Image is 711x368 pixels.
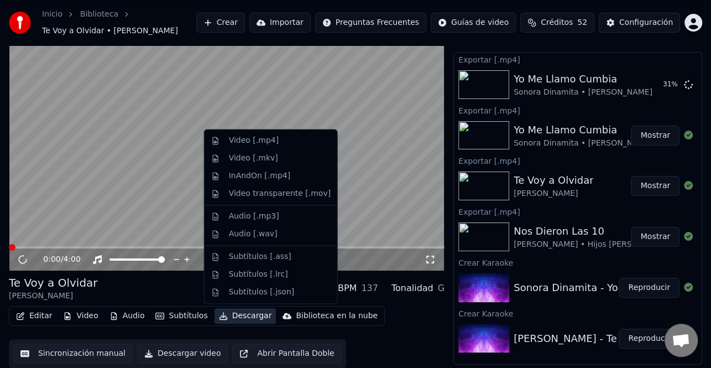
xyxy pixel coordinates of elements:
div: Video [.mkv] [229,153,278,164]
button: Reproducir [619,278,679,298]
div: Exportar [.mp4] [454,53,702,66]
a: Biblioteca [80,9,118,20]
div: / [43,254,70,265]
button: Reproducir [619,329,679,349]
div: Subtítulos [.json] [229,287,295,298]
button: Configuración [599,13,680,33]
div: Exportar [.mp4] [454,103,702,117]
div: Video [.mp4] [229,135,279,146]
div: Yo Me Llamo Cumbia [514,71,652,87]
div: Te Voy a Olvidar [9,275,98,291]
div: Yo Me Llamo Cumbia [514,122,652,138]
div: Crear Karaoke [454,307,702,320]
div: Audio [.wav] [229,229,278,240]
nav: breadcrumb [42,9,196,37]
div: Video transparente [.mov] [229,188,331,199]
div: Subtítulos [.ass] [229,251,291,262]
button: Descargar video [137,344,228,364]
span: 4:00 [63,254,80,265]
button: Mostrar [631,176,679,196]
span: Créditos [541,17,573,28]
button: Créditos52 [520,13,594,33]
button: Video [59,308,102,324]
div: Biblioteca en la nube [296,310,378,322]
button: Mostrar [631,126,679,146]
div: Exportar [.mp4] [454,205,702,218]
button: Mostrar [631,227,679,247]
div: Audio [.mp3] [229,211,279,222]
div: Crear Karaoke [454,256,702,269]
div: Sonora Dinamita • [PERSON_NAME] [514,138,652,149]
div: BPM [338,282,357,295]
button: Importar [249,13,311,33]
button: Editar [12,308,56,324]
span: 0:00 [43,254,60,265]
button: Preguntas Frecuentes [315,13,426,33]
div: Sonora Dinamita • [PERSON_NAME] [514,87,652,98]
div: 137 [361,282,378,295]
div: G [438,282,445,295]
span: Te Voy a Olvidar • [PERSON_NAME] [42,25,178,37]
div: InAndOn [.mp4] [229,170,291,182]
button: Subtítulos [151,308,212,324]
div: [PERSON_NAME] - Te Voy a Olvidar [514,331,686,346]
a: Chat abierto [665,324,698,357]
a: Inicio [42,9,62,20]
button: Guías de video [431,13,516,33]
span: 52 [577,17,587,28]
div: 31 % [663,80,679,89]
button: Audio [105,308,149,324]
button: Sincronización manual [13,344,133,364]
button: Abrir Pantalla Doble [232,344,341,364]
div: Tonalidad [391,282,433,295]
div: Subtítulos [.lrc] [229,269,288,280]
div: Configuración [619,17,673,28]
button: Crear [196,13,245,33]
div: [PERSON_NAME] [514,188,593,199]
img: youka [9,12,31,34]
div: Exportar [.mp4] [454,154,702,167]
div: Te Voy a Olvidar [514,173,593,188]
div: [PERSON_NAME] [9,291,98,302]
button: Descargar [215,308,276,324]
